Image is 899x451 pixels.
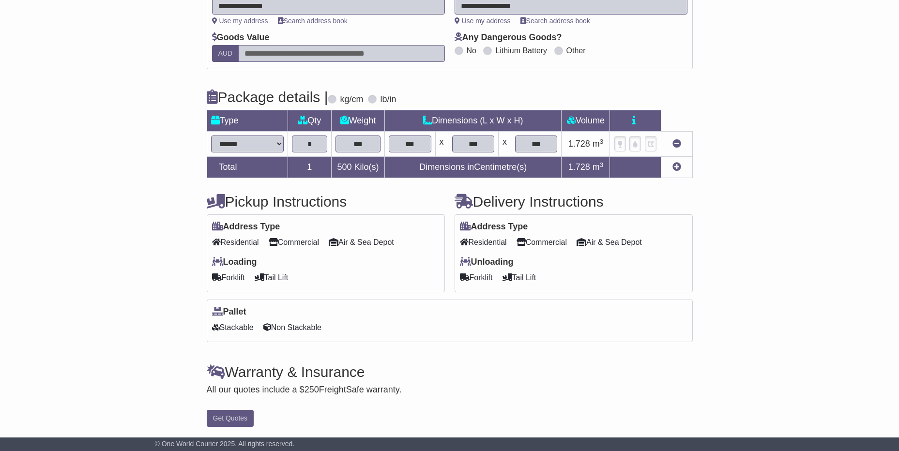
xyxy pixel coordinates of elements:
span: m [593,162,604,172]
a: Add new item [672,162,681,172]
span: Tail Lift [503,270,536,285]
td: x [435,132,448,157]
button: Get Quotes [207,410,254,427]
label: Address Type [460,222,528,232]
td: Type [207,110,288,132]
label: AUD [212,45,239,62]
span: Air & Sea Depot [577,235,642,250]
td: x [498,132,511,157]
span: 250 [305,385,319,394]
span: Commercial [517,235,567,250]
a: Search address book [278,17,348,25]
span: Stackable [212,320,254,335]
label: Any Dangerous Goods? [455,32,562,43]
a: Remove this item [672,139,681,149]
label: Loading [212,257,257,268]
td: Weight [332,110,385,132]
label: kg/cm [340,94,363,105]
a: Use my address [455,17,511,25]
sup: 3 [600,138,604,145]
td: Dimensions (L x W x H) [385,110,562,132]
span: Tail Lift [255,270,289,285]
span: © One World Courier 2025. All rights reserved. [155,440,295,448]
label: Unloading [460,257,514,268]
span: Forklift [460,270,493,285]
span: Commercial [269,235,319,250]
label: No [467,46,476,55]
span: Residential [212,235,259,250]
td: Volume [562,110,610,132]
span: 500 [337,162,352,172]
label: Address Type [212,222,280,232]
span: 1.728 [568,139,590,149]
td: Qty [288,110,332,132]
td: 1 [288,157,332,178]
td: Dimensions in Centimetre(s) [385,157,562,178]
span: Air & Sea Depot [329,235,394,250]
label: Lithium Battery [495,46,547,55]
span: 1.728 [568,162,590,172]
h4: Pickup Instructions [207,194,445,210]
td: Total [207,157,288,178]
a: Search address book [520,17,590,25]
h4: Delivery Instructions [455,194,693,210]
h4: Warranty & Insurance [207,364,693,380]
h4: Package details | [207,89,328,105]
span: Forklift [212,270,245,285]
span: Non Stackable [263,320,321,335]
div: All our quotes include a $ FreightSafe warranty. [207,385,693,395]
label: lb/in [380,94,396,105]
label: Goods Value [212,32,270,43]
sup: 3 [600,161,604,168]
td: Kilo(s) [332,157,385,178]
label: Other [566,46,586,55]
label: Pallet [212,307,246,317]
span: m [593,139,604,149]
span: Residential [460,235,507,250]
a: Use my address [212,17,268,25]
